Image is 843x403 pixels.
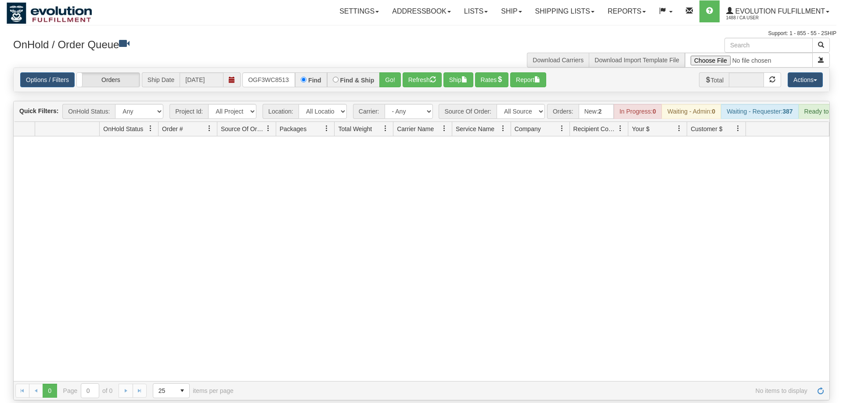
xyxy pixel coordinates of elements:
[573,125,617,133] span: Recipient Country
[221,125,265,133] span: Source Of Order
[338,125,372,133] span: Total Weight
[721,104,798,119] div: Waiting - Requester:
[319,121,334,136] a: Packages filter column settings
[385,0,458,22] a: Addressbook
[175,384,189,398] span: select
[43,384,57,398] span: Page 0
[699,72,729,87] span: Total
[510,72,546,87] button: Report
[103,125,143,133] span: OnHold Status
[632,125,649,133] span: Your $
[685,53,813,68] input: Import
[202,121,217,136] a: Order # filter column settings
[475,72,509,87] button: Rates
[788,72,823,87] button: Actions
[443,72,473,87] button: Ship
[672,121,687,136] a: Your $ filter column settings
[397,125,434,133] span: Carrier Name
[437,121,452,136] a: Carrier Name filter column settings
[340,77,375,83] label: Find & Ship
[63,383,113,398] span: Page of 0
[598,108,602,115] strong: 2
[547,104,579,119] span: Orders:
[169,104,208,119] span: Project Id:
[613,121,628,136] a: Recipient Country filter column settings
[601,0,652,22] a: Reports
[261,121,276,136] a: Source Of Order filter column settings
[308,77,321,83] label: Find
[242,72,295,87] input: Order #
[726,14,792,22] span: 1488 / CA User
[515,125,541,133] span: Company
[13,38,415,50] h3: OnHold / Order Queue
[353,104,385,119] span: Carrier:
[782,108,793,115] strong: 387
[579,104,614,119] div: New:
[533,57,584,64] a: Download Carriers
[333,0,385,22] a: Settings
[162,125,183,133] span: Order #
[378,121,393,136] a: Total Weight filter column settings
[731,121,746,136] a: Customer $ filter column settings
[439,104,497,119] span: Source Of Order:
[153,383,190,398] span: Page sizes drop down
[7,2,92,24] img: logo1488.jpg
[823,157,842,246] iframe: chat widget
[555,121,569,136] a: Company filter column settings
[62,104,115,119] span: OnHold Status:
[20,72,75,87] a: Options / Filters
[812,38,830,53] button: Search
[652,108,656,115] strong: 0
[662,104,721,119] div: Waiting - Admin:
[733,7,825,15] span: Evolution Fulfillment
[7,30,836,37] div: Support: 1 - 855 - 55 - 2SHIP
[494,0,528,22] a: Ship
[724,38,813,53] input: Search
[263,104,299,119] span: Location:
[458,0,494,22] a: Lists
[403,72,442,87] button: Refresh
[496,121,511,136] a: Service Name filter column settings
[594,57,679,64] a: Download Import Template File
[691,125,722,133] span: Customer $
[153,383,234,398] span: items per page
[77,73,140,87] label: Orders
[614,104,662,119] div: In Progress:
[143,121,158,136] a: OnHold Status filter column settings
[159,386,170,395] span: 25
[280,125,306,133] span: Packages
[142,72,180,87] span: Ship Date
[379,72,401,87] button: Go!
[19,107,58,115] label: Quick Filters:
[720,0,836,22] a: Evolution Fulfillment 1488 / CA User
[814,384,828,398] a: Refresh
[456,125,494,133] span: Service Name
[246,387,807,394] span: No items to display
[712,108,715,115] strong: 0
[529,0,601,22] a: Shipping lists
[14,101,829,122] div: grid toolbar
